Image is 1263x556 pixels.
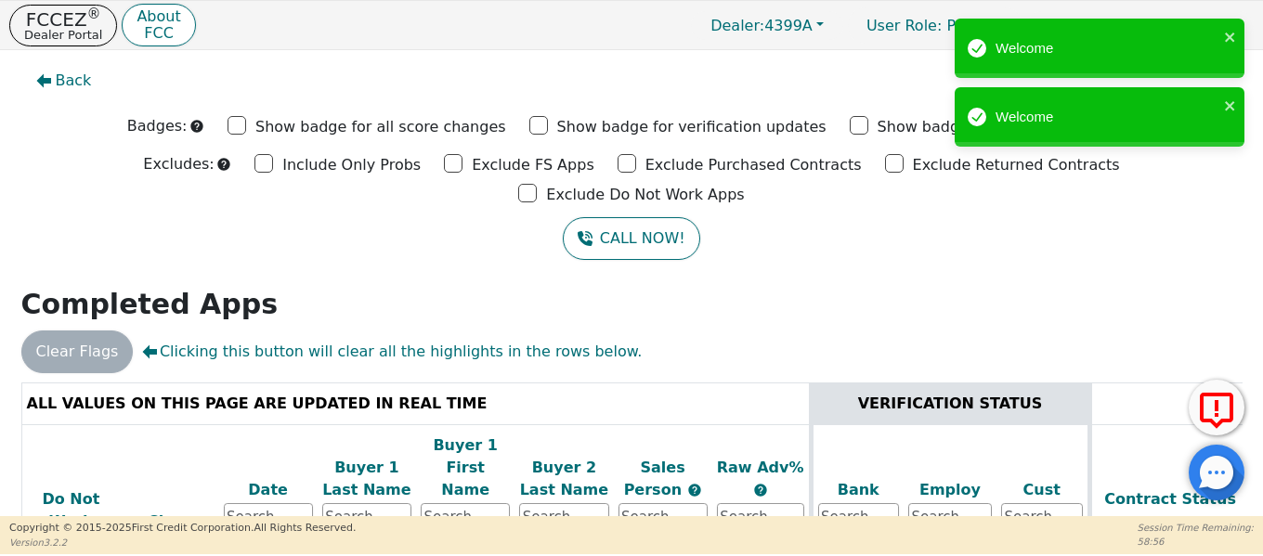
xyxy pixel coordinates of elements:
[137,26,180,41] p: FCC
[908,503,992,531] input: Search...
[563,217,699,260] button: CALL NOW!
[282,154,421,176] p: Include Only Probs
[322,457,411,501] div: Buyer 1 Last Name
[1027,11,1254,40] button: 4399A:[PERSON_NAME]
[996,107,1218,128] div: Welcome
[21,288,279,320] strong: Completed Apps
[878,116,1137,138] p: Show badge for new problem code
[848,7,1022,44] a: User Role: Primary
[56,70,92,92] span: Back
[1001,503,1083,531] input: Search...
[224,479,313,501] div: Date
[322,503,411,531] input: Search...
[87,6,101,22] sup: ®
[818,503,900,531] input: Search...
[27,488,116,533] div: Do Not Work
[142,341,642,363] span: Clicking this button will clear all the highlights in the rows below.
[717,503,804,531] input: Search...
[818,479,900,501] div: Bank
[996,38,1218,59] div: Welcome
[27,393,804,415] div: ALL VALUES ON THIS PAGE ARE UPDATED IN REAL TIME
[421,434,510,501] div: Buyer 1 First Name
[254,522,356,534] span: All Rights Reserved.
[421,503,510,531] input: Search...
[557,116,827,138] p: Show badge for verification updates
[717,459,804,476] span: Raw Adv%
[9,521,356,537] p: Copyright © 2015- 2025 First Credit Corporation.
[224,503,313,531] input: Search...
[9,536,356,550] p: Version 3.2.2
[913,154,1120,176] p: Exclude Returned Contracts
[9,5,117,46] button: FCCEZ®Dealer Portal
[24,29,102,41] p: Dealer Portal
[519,503,608,531] input: Search...
[866,17,942,34] span: User Role :
[848,7,1022,44] p: Primary
[122,4,195,47] button: AboutFCC
[472,154,594,176] p: Exclude FS Apps
[691,11,843,40] button: Dealer:4399A
[1224,26,1237,47] button: close
[519,457,608,501] div: Buyer 2 Last Name
[710,17,813,34] span: 4399A
[143,153,214,175] p: Excludes:
[1104,490,1236,508] span: Contract Status
[127,115,188,137] p: Badges:
[645,154,862,176] p: Exclude Purchased Contracts
[21,59,107,102] button: Back
[546,184,744,206] p: Exclude Do Not Work Apps
[710,17,764,34] span: Dealer:
[908,479,992,501] div: Employ
[1189,380,1244,435] button: Report Error to FCC
[1001,479,1083,501] div: Cust
[624,459,687,498] span: Sales Person
[618,503,708,531] input: Search...
[1224,95,1237,116] button: close
[1138,521,1254,535] p: Session Time Remaining:
[818,393,1083,415] div: VERIFICATION STATUS
[255,116,506,138] p: Show badge for all score changes
[24,10,102,29] p: FCCEZ
[124,511,214,533] div: Clear
[1138,535,1254,549] p: 58:56
[137,9,180,24] p: About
